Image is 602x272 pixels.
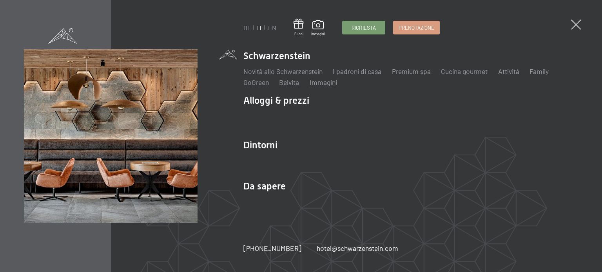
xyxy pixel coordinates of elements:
[393,21,439,34] a: Prenotazione
[352,24,376,31] span: Richiesta
[310,78,337,86] a: Immagini
[243,24,251,31] a: DE
[311,32,325,36] span: Immagini
[392,67,431,76] a: Premium spa
[24,49,197,222] img: [Translate to Italienisch:]
[294,32,304,36] span: Buoni
[311,20,325,36] a: Immagini
[441,67,488,76] a: Cucina gourmet
[399,24,434,31] span: Prenotazione
[257,24,262,31] a: IT
[268,24,276,31] a: EN
[243,78,269,86] a: GoGreen
[317,243,398,253] a: hotel@schwarzenstein.com
[243,243,301,253] a: [PHONE_NUMBER]
[343,21,385,34] a: Richiesta
[294,19,304,36] a: Buoni
[333,67,381,76] a: I padroni di casa
[498,67,519,76] a: Attività
[529,67,549,76] a: Family
[243,67,323,76] a: Novità allo Schwarzenstein
[279,78,299,86] a: Belvita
